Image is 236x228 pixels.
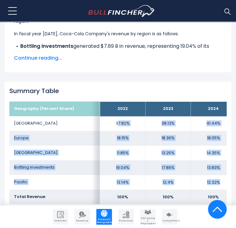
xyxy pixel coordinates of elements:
[100,175,145,190] td: 13.14%
[162,220,177,222] span: Competitors
[191,175,236,190] td: 12.32%
[100,102,145,116] th: 2022
[100,116,145,131] td: 37.82%
[145,116,190,131] td: 38.13%
[145,190,190,204] td: 100%
[100,190,145,204] td: 100%
[9,190,100,204] td: Total Revenue
[191,160,236,175] td: 13.83%
[14,42,222,57] li: generated $7.89 B in revenue, representing 19.04% of its total revenue.
[53,209,68,225] a: Company Overview
[75,220,89,222] span: Revenue
[191,131,236,146] td: 18.05%
[118,209,134,225] a: Company Financials
[145,102,190,116] th: 2023
[9,87,227,95] h2: Summary Table
[100,131,145,146] td: 18.15%
[145,175,190,190] td: 12.4%
[9,116,100,131] td: [GEOGRAPHIC_DATA]
[20,42,73,50] b: Bottling investments
[53,220,68,222] span: Overview
[191,102,236,116] th: 2024
[162,209,177,225] a: Company Competitors
[145,131,190,146] td: 18.36%
[100,160,145,175] td: 19.04%
[9,160,100,175] td: Bottling investments
[97,218,111,224] span: Product / Geography
[191,116,236,131] td: 41.44%
[14,30,222,37] p: In fiscal year [DATE], Coca-Cola Company's revenue by region is as follows:
[9,146,100,160] td: [GEOGRAPHIC_DATA]
[119,220,133,222] span: Financials
[145,146,190,160] td: 13.25%
[9,175,100,190] td: Pacific
[141,217,155,225] span: CEO Salary / Employees
[14,54,222,62] span: Continue reading...
[191,146,236,160] td: 14.35%
[100,146,145,160] td: 11.85%
[9,131,100,146] td: Europe
[191,190,236,204] td: 100%
[88,5,155,17] a: Go to homepage
[96,209,112,225] a: Company Product/Geography
[88,5,155,17] img: bullfincher logo
[9,102,100,116] th: Geography (Percent Share)
[75,209,90,225] a: Company Revenue
[145,160,190,175] td: 17.86%
[140,209,156,225] a: Company Employees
